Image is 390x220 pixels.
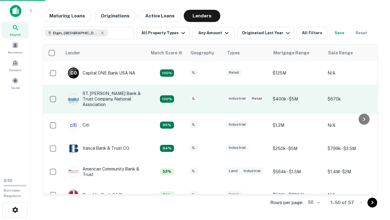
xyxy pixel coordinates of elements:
td: N/A [324,183,379,207]
button: Originations [94,10,136,22]
div: Land [226,167,240,174]
th: Geography [187,44,223,61]
span: Borrower Requests [4,188,21,198]
div: Sale Range [328,49,353,57]
td: $500k - $880.5k [270,183,324,207]
div: Capitalize uses an advanced AI algorithm to match your search with the best lender. The match sco... [160,145,174,152]
td: N/A [324,61,379,85]
img: picture [68,94,79,104]
button: Maturing Loans [43,10,92,22]
div: Industrial [226,95,248,102]
button: Originated Last Year [237,27,294,39]
span: Saved [11,85,20,90]
div: IL [190,191,198,198]
div: Types [227,49,240,57]
a: Borrowers [2,39,29,56]
td: $1.4M - $2M [324,160,379,183]
div: Industrial [241,167,263,174]
p: 1–50 of 57 [331,199,354,206]
div: Capitalize uses an advanced AI algorithm to match your search with the best lender. The match sco... [160,168,174,175]
span: Elgin, [GEOGRAPHIC_DATA], [GEOGRAPHIC_DATA] [53,30,99,36]
div: Industrial [226,121,248,128]
img: picture [68,143,79,154]
div: Retail [226,191,242,198]
td: $250k - $5M [270,137,324,160]
div: Capitalize uses an advanced AI algorithm to match your search with the best lender. The match sco... [160,95,174,103]
h6: Match Score [151,50,181,56]
div: Capitalize uses an advanced AI algorithm to match your search with the best lender. The match sco... [160,191,174,199]
th: Sale Range [324,44,379,61]
button: Reset [352,27,371,39]
div: Republic Bank Of Chicago [68,189,135,200]
button: Active Loans [139,10,181,22]
div: American Community Bank & Trust [68,166,141,177]
div: Industrial [226,144,248,151]
iframe: Chat Widget [360,171,390,200]
th: Capitalize uses an advanced AI algorithm to match your search with the best lender. The match sco... [147,44,187,61]
div: Citi [68,120,89,131]
div: IL [190,167,198,174]
div: Capitalize uses an advanced AI algorithm to match your search with the best lender. The match sco... [151,50,183,56]
td: $125M [270,61,324,85]
td: $564k - $1.5M [270,160,324,183]
th: Lender [62,44,147,61]
div: 50 [306,198,321,207]
div: Lender [66,49,80,57]
td: $799k - $2.5M [324,137,379,160]
td: $670k [324,85,379,114]
img: picture [68,190,79,200]
div: ST. [PERSON_NAME] Bank & Trust Company, National Association [68,91,141,108]
button: All Filters [297,27,327,39]
a: Search [2,22,29,38]
td: $400k - $5M [270,85,324,114]
div: Capitalize uses an advanced AI algorithm to match your search with the best lender. The match sco... [160,122,174,129]
img: picture [68,167,79,177]
th: Types [223,44,270,61]
button: All Property Types [136,27,190,39]
img: capitalize-icon.png [10,5,21,17]
div: IL [190,69,198,76]
button: Lenders [184,10,220,22]
td: $1.2M [270,114,324,137]
span: Borrowers [8,50,23,55]
div: Retail [226,69,242,76]
button: Go to next page [367,198,377,207]
div: IL [190,121,198,128]
td: N/A [324,114,379,137]
span: Search [10,32,21,37]
p: C O [70,70,77,76]
span: 0 / 10 [4,178,12,183]
div: Mortgage Range [273,49,309,57]
img: picture [68,120,79,130]
div: Itasca Bank & Trust CO. [68,143,130,154]
div: Retail [250,95,265,102]
div: IL [190,95,198,102]
div: IL [190,144,198,151]
a: Contacts [2,57,29,74]
div: Geography [190,49,214,57]
button: Any Amount [192,27,235,39]
span: Contacts [9,68,21,72]
div: Originated Last Year [242,29,292,37]
a: Saved [2,75,29,91]
div: Capitalize uses an advanced AI algorithm to match your search with the best lender. The match sco... [160,69,174,77]
div: Capital ONE Bank USA NA [68,68,135,79]
th: Mortgage Range [270,44,324,61]
p: Rows per page: [270,199,303,206]
button: Save your search to get updates of matches that match your search criteria. [330,27,349,39]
